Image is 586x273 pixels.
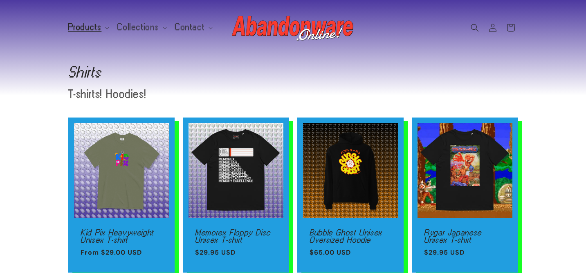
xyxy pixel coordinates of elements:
img: Abandonware [232,11,355,44]
a: Bubble Ghost Unisex Oversized Hoodie [310,229,391,243]
a: Abandonware [229,8,357,47]
summary: Collections [112,19,170,36]
summary: Search [466,19,484,37]
span: Contact [175,24,205,31]
p: T-shirts! Hoodies! [68,89,368,100]
span: Products [68,24,102,31]
a: Memorex Floppy Disc Unisex T-shirt [195,229,277,243]
a: Rygar Japanese Unisex T-shirt [424,229,506,243]
summary: Contact [170,19,216,36]
span: Collections [117,24,159,31]
summary: Products [63,19,113,36]
a: Kid Pix Heavyweight Unisex T-shirt [81,229,162,243]
h1: Shirts [68,65,518,78]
